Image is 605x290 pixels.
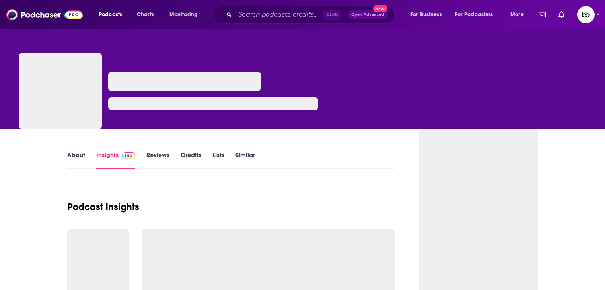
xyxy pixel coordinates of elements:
[577,6,595,23] span: Logged in as aj15670
[132,8,159,21] a: Charts
[67,151,85,169] a: About
[235,151,255,169] a: Similar
[99,9,122,20] span: Podcasts
[348,10,388,19] button: Open AdvancedNew
[137,9,154,20] span: Charts
[6,7,83,22] img: Podchaser - Follow, Share and Rate Podcasts
[577,6,595,23] button: Show profile menu
[535,8,549,21] a: Show notifications dropdown
[181,151,201,169] a: Credits
[235,8,323,21] input: Search podcasts, credits, & more...
[146,151,169,169] a: Reviews
[67,201,139,213] h1: Podcast Insights
[410,9,442,20] span: For Business
[212,151,224,169] a: Lists
[510,9,524,20] span: More
[221,6,402,24] div: Search podcasts, credits, & more...
[164,8,208,21] button: open menu
[96,151,136,169] a: InsightsPodchaser Pro
[450,8,505,21] button: open menu
[351,13,384,17] span: Open Advanced
[93,8,132,21] button: open menu
[555,8,568,21] a: Show notifications dropdown
[323,10,341,20] span: Ctrl K
[405,8,452,21] button: open menu
[122,152,136,159] img: Podchaser Pro
[505,8,534,21] button: open menu
[373,5,387,12] span: New
[577,6,595,23] img: User Profile
[169,9,198,20] span: Monitoring
[455,9,493,20] span: For Podcasters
